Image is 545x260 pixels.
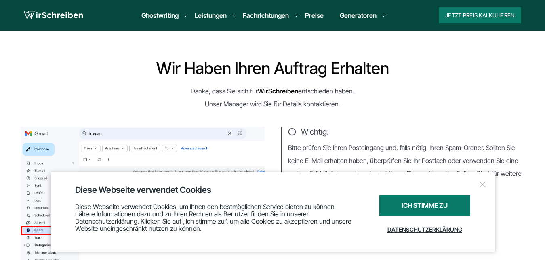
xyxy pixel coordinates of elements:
[305,11,324,19] a: Preise
[340,11,377,20] a: Generatoren
[75,195,359,239] div: Diese Webseite verwendet Cookies, um Ihnen den bestmöglichen Service bieten zu können – nähere In...
[21,97,525,110] p: Unser Manager wird Sie für Details kontaktieren.
[75,184,470,195] div: Diese Webseite verwendet Cookies
[379,195,470,216] div: Ich stimme zu
[243,11,289,20] a: Fachrichtungen
[258,87,298,95] strong: WirSchreiben
[21,60,525,76] h1: Wir haben Ihren Auftrag erhalten
[288,141,525,193] p: Bitte prüfen Sie Ihren Posteingang und, falls nötig, Ihren Spam-Ordner. Sollten Sie keine E-Mail ...
[141,11,179,20] a: Ghostwriting
[21,85,525,97] p: Danke, dass Sie sich für entschieden haben.
[288,127,525,137] span: Wichtig:
[24,9,83,21] img: logo wirschreiben
[195,11,227,20] a: Leistungen
[439,7,521,23] button: Jetzt Preis kalkulieren
[379,220,470,239] a: Datenschutzerklärung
